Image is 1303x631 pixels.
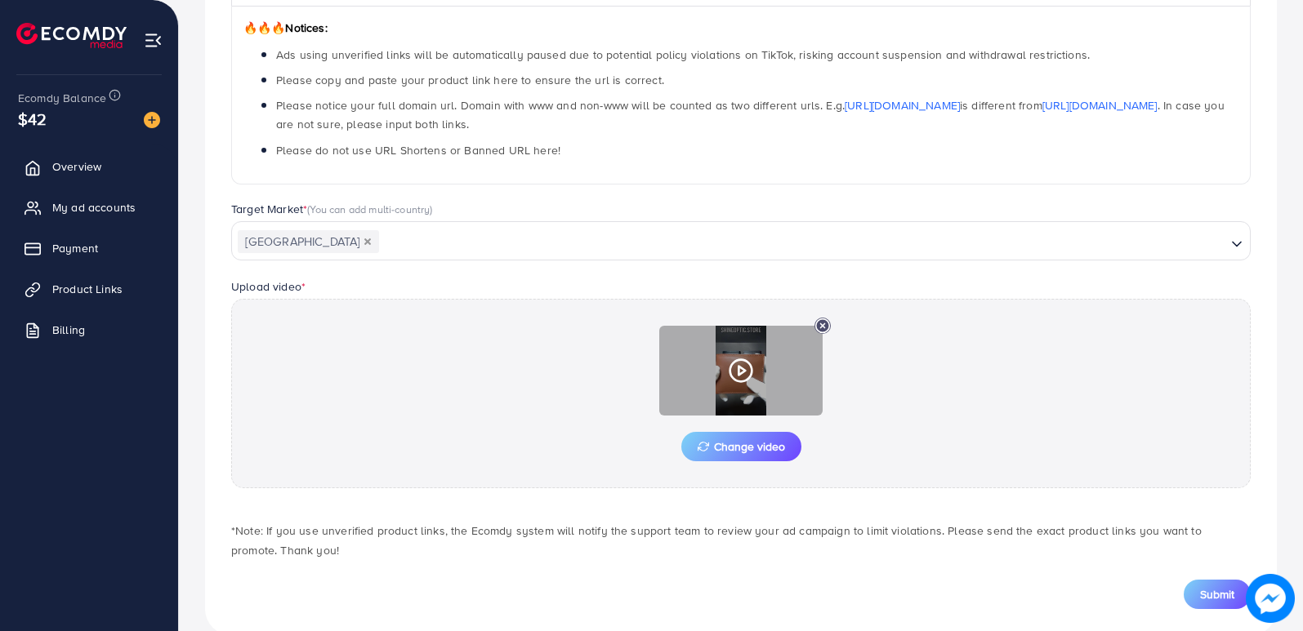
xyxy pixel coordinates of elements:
img: logo [16,23,127,48]
a: Payment [12,232,166,264]
a: [URL][DOMAIN_NAME] [1042,97,1158,113]
div: Search for option [231,221,1251,260]
a: [URL][DOMAIN_NAME] [845,97,960,113]
span: My ad accounts [52,199,136,216]
label: Upload video [231,278,306,295]
span: (You can add multi-country) [307,202,432,216]
span: Billing [52,322,85,338]
label: Target Market [231,201,433,217]
span: $42 [18,107,47,131]
span: Payment [52,240,98,256]
p: *Note: If you use unverified product links, the Ecomdy system will notify the support team to rev... [231,521,1251,560]
span: Ads using unverified links will be automatically paused due to potential policy violations on Tik... [276,47,1090,63]
span: Notices: [243,20,328,36]
span: Overview [52,158,101,175]
img: menu [144,31,163,50]
span: Please do not use URL Shortens or Banned URL here! [276,142,560,158]
img: image [1246,574,1295,623]
span: Please copy and paste your product link here to ensure the url is correct. [276,72,664,88]
a: Billing [12,313,166,346]
a: Product Links [12,273,166,305]
span: Ecomdy Balance [18,90,106,106]
button: Change video [681,432,801,461]
span: Change video [698,441,785,452]
span: [GEOGRAPHIC_DATA] [238,230,379,253]
span: Please notice your full domain url. Domain with www and non-www will be counted as two different ... [276,97,1225,132]
span: Submit [1200,586,1234,602]
button: Deselect Pakistan [364,238,372,246]
button: Submit [1184,580,1251,609]
span: Product Links [52,281,123,297]
input: Search for option [381,229,1225,255]
a: Overview [12,150,166,183]
img: image [144,112,160,128]
a: My ad accounts [12,191,166,224]
span: 🔥🔥🔥 [243,20,285,36]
